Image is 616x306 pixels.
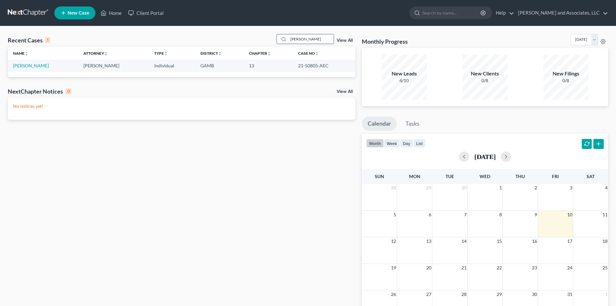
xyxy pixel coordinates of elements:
td: [PERSON_NAME] [78,60,149,72]
span: Tue [446,174,454,179]
span: 30 [461,184,467,192]
span: 28 [390,184,397,192]
i: unfold_more [267,52,271,56]
span: Wed [480,174,490,179]
div: New Filings [543,70,589,77]
span: 31 [567,290,573,298]
div: 1 [45,37,50,43]
span: Fri [552,174,559,179]
span: 7 [463,211,467,219]
i: unfold_more [104,52,108,56]
span: 1 [499,184,503,192]
h2: [DATE] [474,153,496,160]
div: New Clients [462,70,508,77]
span: Sun [375,174,384,179]
a: Attorneyunfold_more [83,51,108,56]
span: 20 [426,264,432,272]
span: New Case [68,11,89,16]
a: Districtunfold_more [200,51,222,56]
span: 15 [496,237,503,245]
input: Search by name... [288,34,334,44]
span: 11 [602,211,608,219]
span: Thu [515,174,525,179]
span: 8 [499,211,503,219]
span: 14 [461,237,467,245]
span: 24 [567,264,573,272]
a: Tasks [400,117,425,131]
a: Home [97,7,125,19]
div: NextChapter Notices [8,87,71,95]
h3: Monthly Progress [362,38,408,45]
span: 30 [531,290,538,298]
span: 18 [602,237,608,245]
div: Recent Cases [8,36,50,44]
i: unfold_more [164,52,168,56]
button: month [366,139,384,148]
td: GAMB [195,60,244,72]
button: day [400,139,413,148]
td: 21-50805-AEC [293,60,355,72]
span: 22 [496,264,503,272]
span: 25 [602,264,608,272]
a: Calendar [362,117,397,131]
span: 29 [426,184,432,192]
a: View All [337,89,353,94]
div: 4/10 [382,77,427,84]
a: Nameunfold_more [13,51,28,56]
span: 10 [567,211,573,219]
span: 28 [461,290,467,298]
td: 13 [244,60,293,72]
input: Search by name... [422,7,481,19]
span: 13 [426,237,432,245]
span: 1 [604,290,608,298]
a: Case Nounfold_more [298,51,319,56]
div: 0/8 [543,77,589,84]
span: 17 [567,237,573,245]
a: Client Portal [125,7,167,19]
a: [PERSON_NAME] and Associates, LLC [515,7,608,19]
span: 12 [390,237,397,245]
span: 19 [390,264,397,272]
td: Individual [149,60,196,72]
button: week [384,139,400,148]
span: 27 [426,290,432,298]
span: 2 [534,184,538,192]
i: unfold_more [25,52,28,56]
span: 26 [390,290,397,298]
span: 16 [531,237,538,245]
a: Typeunfold_more [154,51,168,56]
i: unfold_more [218,52,222,56]
i: unfold_more [315,52,319,56]
a: [PERSON_NAME] [13,63,49,68]
div: New Leads [382,70,427,77]
span: Sat [587,174,595,179]
span: 23 [531,264,538,272]
a: Help [492,7,514,19]
div: 0/8 [462,77,508,84]
span: 9 [534,211,538,219]
span: 3 [569,184,573,192]
p: No notices yet! [13,103,350,109]
span: Mon [409,174,420,179]
span: 4 [604,184,608,192]
a: View All [337,38,353,43]
a: Chapterunfold_more [249,51,271,56]
button: list [413,139,426,148]
span: 21 [461,264,467,272]
span: 5 [393,211,397,219]
span: 6 [428,211,432,219]
div: 0 [66,88,71,94]
span: 29 [496,290,503,298]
